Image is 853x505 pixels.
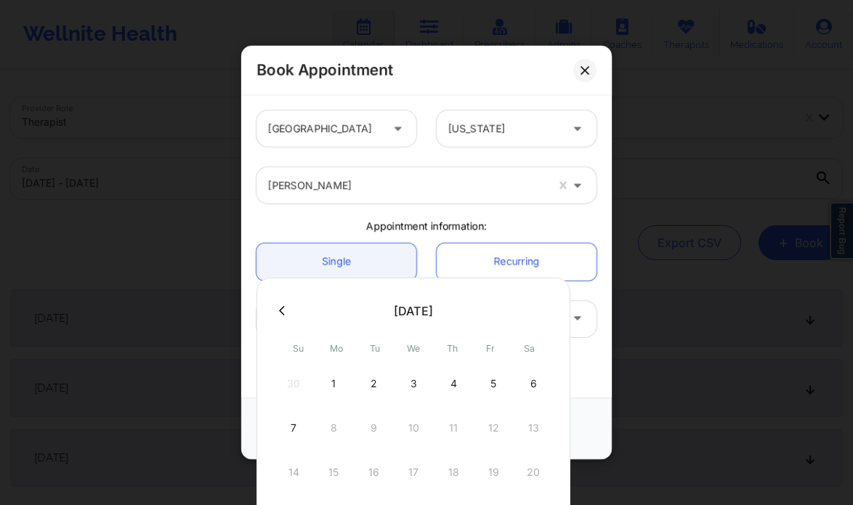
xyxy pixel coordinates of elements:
a: Recurring [437,243,597,280]
abbr: Monday [330,343,343,354]
a: Single [256,243,416,280]
div: [PERSON_NAME] [268,167,546,203]
div: Wed Dec 03 2025 [395,363,432,404]
div: Sat Dec 06 2025 [515,363,551,404]
h2: Book Appointment [256,60,393,80]
div: [US_STATE] [448,110,560,147]
div: [GEOGRAPHIC_DATA] [268,110,380,147]
abbr: Friday [486,343,495,354]
abbr: Saturday [524,343,535,354]
div: Thu Dec 04 2025 [435,363,472,404]
div: Fri Dec 05 2025 [475,363,512,404]
div: Mon Dec 01 2025 [315,363,352,404]
abbr: Wednesday [407,343,420,354]
div: Sun Dec 07 2025 [275,408,312,448]
abbr: Tuesday [370,343,380,354]
div: Appointment information: [246,219,607,233]
abbr: Thursday [447,343,458,354]
div: [DATE] [394,304,433,318]
div: Tue Dec 02 2025 [355,363,392,404]
abbr: Sunday [293,343,304,354]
